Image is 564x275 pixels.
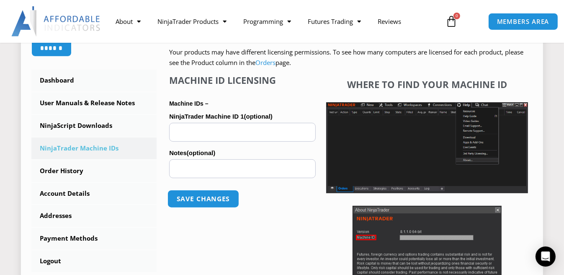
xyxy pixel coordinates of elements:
span: MEMBERS AREA [497,18,549,25]
nav: Menu [107,12,440,31]
a: Futures Trading [299,12,369,31]
a: Orders [255,58,276,67]
a: MEMBERS AREA [488,13,558,30]
div: Open Intercom Messenger [536,246,556,267]
a: Dashboard [31,70,157,91]
a: Reviews [369,12,409,31]
a: NinjaTrader Products [149,12,235,31]
a: Logout [31,250,157,272]
label: Notes [169,147,316,159]
h4: Where to find your Machine ID [326,79,528,90]
nav: Account pages [31,70,157,272]
a: Programming [235,12,299,31]
a: 0 [433,9,470,34]
a: Account Details [31,183,157,205]
label: NinjaTrader Machine ID 1 [169,110,316,123]
span: (optional) [244,113,273,120]
a: NinjaScript Downloads [31,115,157,137]
h4: Machine ID Licensing [169,75,316,86]
span: 0 [453,13,460,19]
img: Screenshot 2025-01-17 1155544 | Affordable Indicators – NinjaTrader [326,102,528,193]
a: About [107,12,149,31]
strong: Machine IDs – [169,100,208,107]
img: LogoAI | Affordable Indicators – NinjaTrader [11,6,101,36]
span: Your products may have different licensing permissions. To see how many computers are licensed fo... [169,48,523,67]
span: (optional) [187,149,215,156]
button: Save changes [167,190,239,208]
a: Addresses [31,205,157,227]
a: Order History [31,160,157,182]
a: Payment Methods [31,228,157,249]
a: User Manuals & Release Notes [31,92,157,114]
a: NinjaTrader Machine IDs [31,137,157,159]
